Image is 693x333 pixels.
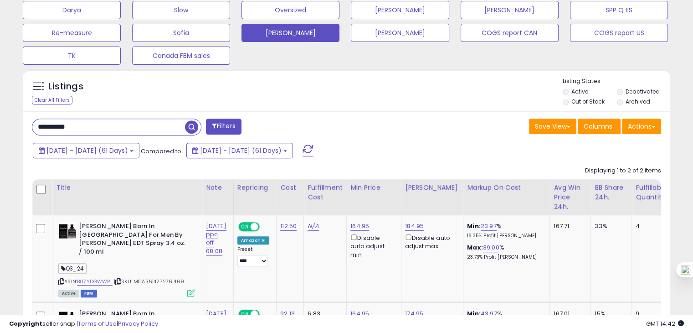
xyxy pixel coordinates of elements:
div: Markup on Cost [467,183,546,193]
div: BB Share 24h. [595,183,628,202]
div: Avg Win Price 24h. [554,183,587,212]
div: Disable auto adjust min [350,233,394,259]
span: | SKU: MCA3614272761469 [114,278,184,285]
span: All listings currently available for purchase on Amazon [58,290,79,297]
h5: Listings [48,80,83,93]
a: 23.97 [481,222,497,231]
label: Active [571,88,588,95]
span: Compared to: [141,147,183,156]
button: [PERSON_NAME] [351,24,449,42]
b: Max: [467,243,483,252]
span: ON [239,223,251,231]
button: Columns [578,119,621,134]
button: [PERSON_NAME] [241,24,339,42]
p: 23.73% Profit [PERSON_NAME] [467,254,543,260]
div: 4 [636,222,664,230]
button: COGS report US [570,24,668,42]
span: [DATE] - [DATE] (61 Days) [46,146,128,155]
button: [PERSON_NAME] [351,1,449,19]
a: B07YDGWWPL [77,278,113,286]
button: Canada FBM sales [132,47,230,65]
div: Fulfillment Cost [308,183,343,202]
div: 33% [595,222,625,230]
a: 39.00 [483,243,499,252]
div: Clear All Filters [32,96,72,104]
button: Oversized [241,1,339,19]
b: [PERSON_NAME] Born In [GEOGRAPHIC_DATA] For Men By [PERSON_NAME] EDT Spray 3.4 oz. / 100 ml [79,222,190,258]
button: Save View [529,119,576,134]
label: Out of Stock [571,98,605,105]
div: Min Price [350,183,397,193]
span: [DATE] - [DATE] (61 Days) [200,146,282,155]
a: 164.95 [350,222,369,231]
button: Re-measure [23,24,121,42]
div: seller snap | | [9,320,158,328]
button: [PERSON_NAME] [461,1,559,19]
div: Fulfillable Quantity [636,183,667,202]
button: Filters [206,119,241,135]
button: [DATE] - [DATE] (61 Days) [186,143,293,158]
span: FBM [81,290,97,297]
th: The percentage added to the cost of goods (COGS) that forms the calculator for Min & Max prices. [463,179,550,215]
div: % [467,222,543,239]
div: Cost [280,183,300,193]
button: TK [23,47,121,65]
div: Title [56,183,198,193]
span: OFF [258,223,273,231]
span: Q3_24 [58,263,87,274]
img: one_i.png [681,265,690,275]
button: SPP Q ES [570,1,668,19]
div: 167.71 [554,222,584,230]
button: Darya [23,1,121,19]
div: [PERSON_NAME] [405,183,459,193]
a: Terms of Use [78,319,117,328]
span: 2025-09-9 14:42 GMT [646,319,684,328]
div: Preset: [237,246,269,267]
p: Listing States: [563,77,670,86]
b: Min: [467,222,481,230]
strong: Copyright [9,319,42,328]
span: Columns [584,122,612,131]
label: Deactivated [625,88,659,95]
div: Note [206,183,230,193]
div: Repricing [237,183,272,193]
img: 415dzHwKuTL._SL40_.jpg [58,222,77,240]
a: Privacy Policy [118,319,158,328]
div: Displaying 1 to 2 of 2 items [585,166,661,175]
button: Actions [622,119,661,134]
button: COGS report CAN [461,24,559,42]
div: Disable auto adjust max [405,233,456,250]
label: Archived [625,98,650,105]
button: Sofia [132,24,230,42]
a: 184.95 [405,222,424,231]
a: [DATE] ppc off 08.08 [206,222,226,256]
a: 112.50 [280,222,297,231]
div: % [467,244,543,260]
button: Slow [132,1,230,19]
button: [DATE] - [DATE] (61 Days) [33,143,139,158]
div: Amazon AI [237,236,269,245]
div: ASIN: [58,222,195,296]
p: 16.35% Profit [PERSON_NAME] [467,233,543,239]
a: N/A [308,222,318,231]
